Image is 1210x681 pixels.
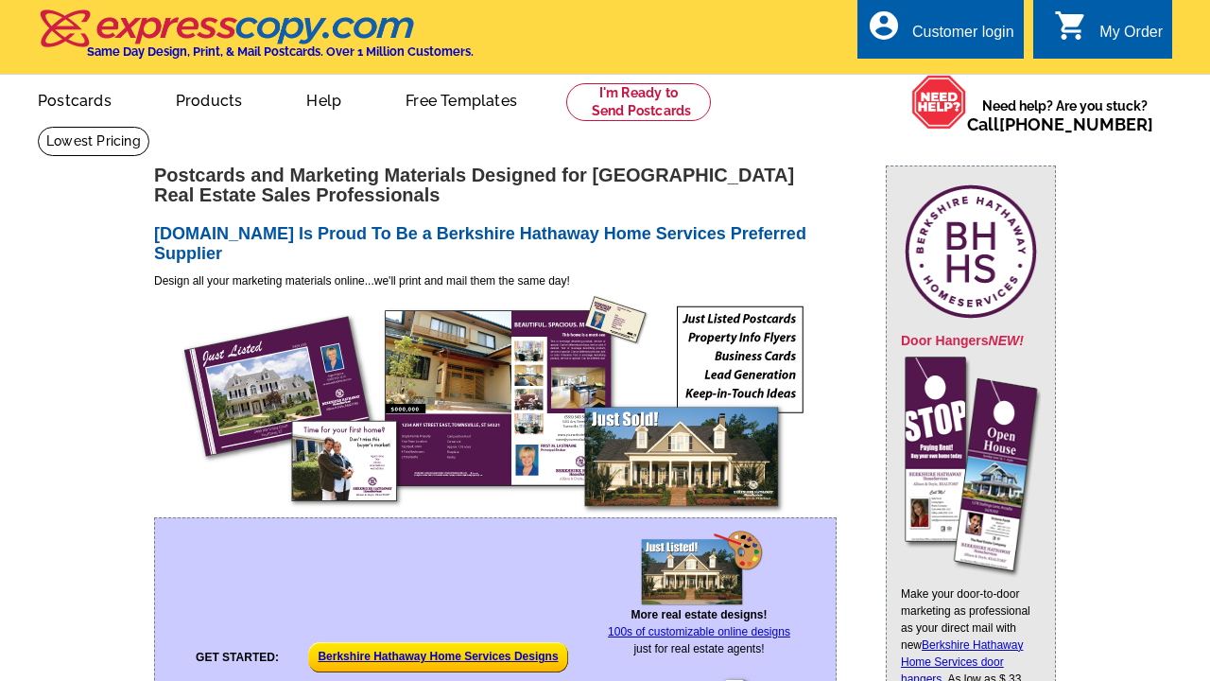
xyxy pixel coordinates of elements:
a: Free Templates [375,77,547,121]
a: 100s of customizable online designs [608,625,790,638]
a: Postcards [8,77,142,121]
h2: [DOMAIN_NAME] Is Proud To Be a Berkshire Hathaway Home Services Preferred Supplier [154,224,855,265]
img: help [911,75,967,130]
em: NEW! [989,333,1024,348]
h3: Door Hangers [901,171,1041,349]
img: create a postcard online [635,531,763,606]
h1: Postcards and Marketing Materials Designed for [GEOGRAPHIC_DATA] Real Estate Sales Professionals [154,166,855,205]
a: Berkshire Hathaway Home Services Designs [308,637,568,678]
a: account_circle Customer login [867,21,1014,44]
i: account_circle [867,9,901,43]
span: Call [967,114,1153,134]
a: shopping_cart My Order [1054,21,1163,44]
a: [PHONE_NUMBER] [999,114,1153,134]
i: shopping_cart [1054,9,1088,43]
img: Berkshire Hathaway Home Services door hangers [901,349,1041,585]
a: Same Day Design, Print, & Mail Postcards. Over 1 Million Customers. [38,23,474,59]
span: Need help? Are you stuck? [967,96,1163,134]
h4: Same Day Design, Print, & Mail Postcards. Over 1 Million Customers. [87,44,474,59]
strong: More real estate designs! [631,608,767,621]
span: just for real estate agents! [608,608,790,655]
img: Berkshire Hathaway Home Services postcard designs [157,292,819,515]
strong: GET STARTED: [196,651,279,664]
a: Help [276,77,372,121]
span: Design all your marketing materials online...we'll print and mail them the same day! [154,274,570,288]
a: Products [146,77,273,121]
div: My Order [1099,24,1163,50]
img: Berkshire Hathaway Home Services Preferred Provider [901,181,1041,323]
div: Customer login [912,24,1014,50]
